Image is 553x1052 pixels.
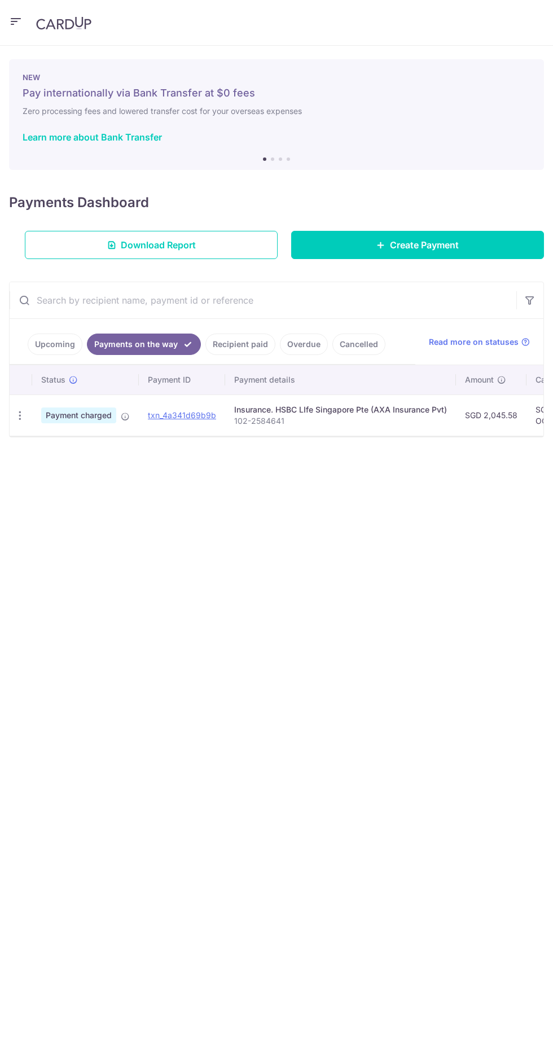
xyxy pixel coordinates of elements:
[234,404,447,415] div: Insurance. HSBC LIfe Singapore Pte (AXA Insurance Pvt)
[9,192,149,213] h4: Payments Dashboard
[36,16,91,30] img: CardUp
[10,282,516,318] input: Search by recipient name, payment id or reference
[23,104,530,118] h6: Zero processing fees and lowered transfer cost for your overseas expenses
[456,394,526,436] td: SGD 2,045.58
[41,407,116,423] span: Payment charged
[429,336,519,348] span: Read more on statuses
[390,238,459,252] span: Create Payment
[205,334,275,355] a: Recipient paid
[87,334,201,355] a: Payments on the way
[291,231,544,259] a: Create Payment
[429,336,530,348] a: Read more on statuses
[139,365,225,394] th: Payment ID
[25,231,278,259] a: Download Report
[225,365,456,394] th: Payment details
[41,374,65,385] span: Status
[280,334,328,355] a: Overdue
[121,238,196,252] span: Download Report
[465,374,494,385] span: Amount
[234,415,447,427] p: 102-2584641
[23,131,162,143] a: Learn more about Bank Transfer
[28,334,82,355] a: Upcoming
[23,73,530,82] p: NEW
[148,410,216,420] a: txn_4a341d69b9b
[482,1018,542,1046] iframe: Opens a widget where you can find more information
[23,86,530,100] h5: Pay internationally via Bank Transfer at $0 fees
[332,334,385,355] a: Cancelled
